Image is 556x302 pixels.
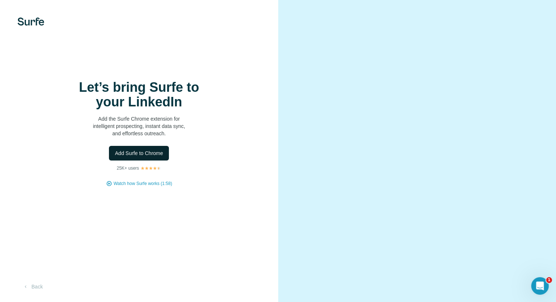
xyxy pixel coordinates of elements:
span: Add Surfe to Chrome [115,150,163,157]
span: 1 [546,277,552,283]
p: 25K+ users [117,165,139,171]
iframe: Intercom live chat [531,277,549,295]
button: Add Surfe to Chrome [109,146,169,161]
button: Watch how Surfe works (1:58) [114,180,172,187]
h1: Let’s bring Surfe to your LinkedIn [66,80,212,109]
button: Back [18,280,48,293]
p: Add the Surfe Chrome extension for intelligent prospecting, instant data sync, and effortless out... [66,115,212,137]
img: Rating Stars [140,166,161,170]
img: Surfe's logo [18,18,44,26]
